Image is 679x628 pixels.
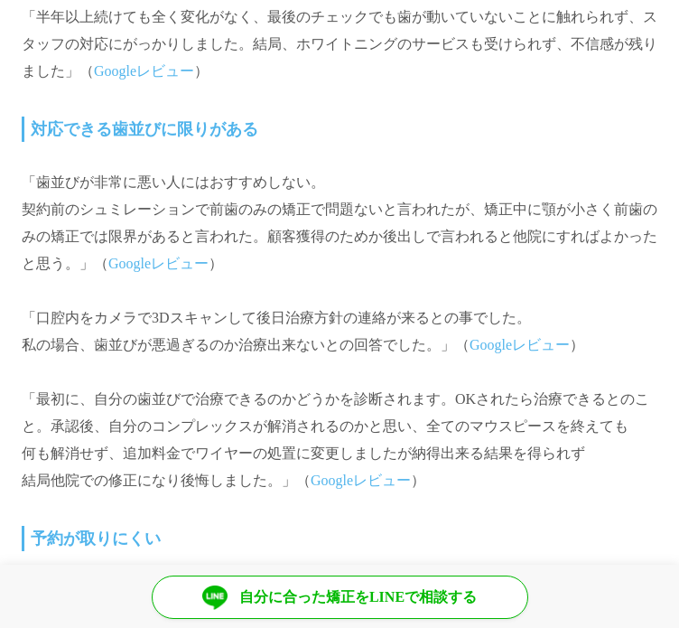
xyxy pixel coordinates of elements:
[22,4,657,85] p: 「半年以上続けても全く変化がなく、最後のチェックでも歯が動いていないことに触れられず、スタッフの対応にがっかりしました。結局、ホワイトニングのサービスも受けられず、不信感が残りました」（ ）
[22,386,657,494] p: 「最初に、自分の歯並びで治療できるのかどうかを診断されます。OKされたら治療できるとのこと。承認後、自分のコンプレックスが解消されるのかと思い、全てのマウスピースを終えても 何も解消せず、追加料...
[311,473,411,488] a: Googleレビュー
[108,256,209,271] a: Googleレビュー
[22,526,657,551] h3: 予約が取りにくい
[152,576,528,619] a: 自分に合った矯正をLINEで相談する
[22,305,657,359] p: 「口腔内をカメラで3Dスキャンして後日治療方針の連絡が来るとの事でした。 私の場合、歯並びが悪過ぎるのか治療出来ないとの回答でした。」（ ）
[94,63,194,79] a: Googleレビュー
[22,117,657,142] h3: 対応できる歯並びに限りがある
[22,169,657,277] p: 「歯並びが非常に悪い人にはおすすめしない。 契約前のシュミレーションで前歯のみの矯正で問題ないと言われたが、矯正中に顎が小さく前歯のみの矯正では限界があると言われた。顧客獲得のためか後出しで言わ...
[470,337,570,352] a: Googleレビュー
